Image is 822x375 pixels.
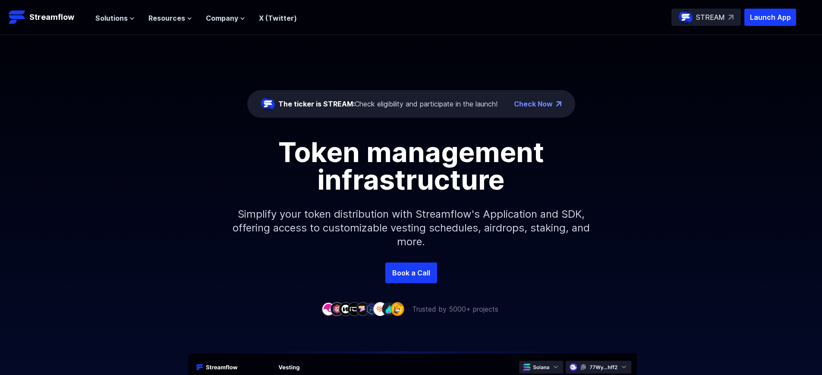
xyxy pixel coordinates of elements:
[696,12,725,22] p: STREAM
[382,302,396,316] img: company-8
[339,302,353,316] img: company-3
[95,13,128,23] span: Solutions
[148,13,192,23] button: Resources
[217,138,605,194] h1: Token management infrastructure
[385,262,437,283] a: Book a Call
[148,13,185,23] span: Resources
[278,99,498,109] div: Check eligibility and participate in the launch!
[278,100,355,108] span: The ticker is STREAM:
[728,15,734,20] img: top-right-arrow.svg
[412,304,498,314] p: Trusted by 5000+ projects
[206,13,238,23] span: Company
[514,99,553,109] a: Check Now
[556,101,561,106] img: top-right-arrow.png
[206,13,245,23] button: Company
[321,302,335,316] img: company-1
[95,13,135,23] button: Solutions
[356,302,370,316] img: company-5
[226,194,597,262] p: Simplify your token distribution with Streamflow's Application and SDK, offering access to custom...
[671,9,741,26] a: STREAM
[365,302,378,316] img: company-6
[9,9,26,26] img: Streamflow Logo
[744,9,796,26] button: Launch App
[261,97,275,111] img: streamflow-logo-circle.png
[330,302,344,316] img: company-2
[259,14,297,22] a: X (Twitter)
[391,302,404,316] img: company-9
[29,11,74,23] p: Streamflow
[373,302,387,316] img: company-7
[347,302,361,316] img: company-4
[9,9,87,26] a: Streamflow
[679,10,693,24] img: streamflow-logo-circle.png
